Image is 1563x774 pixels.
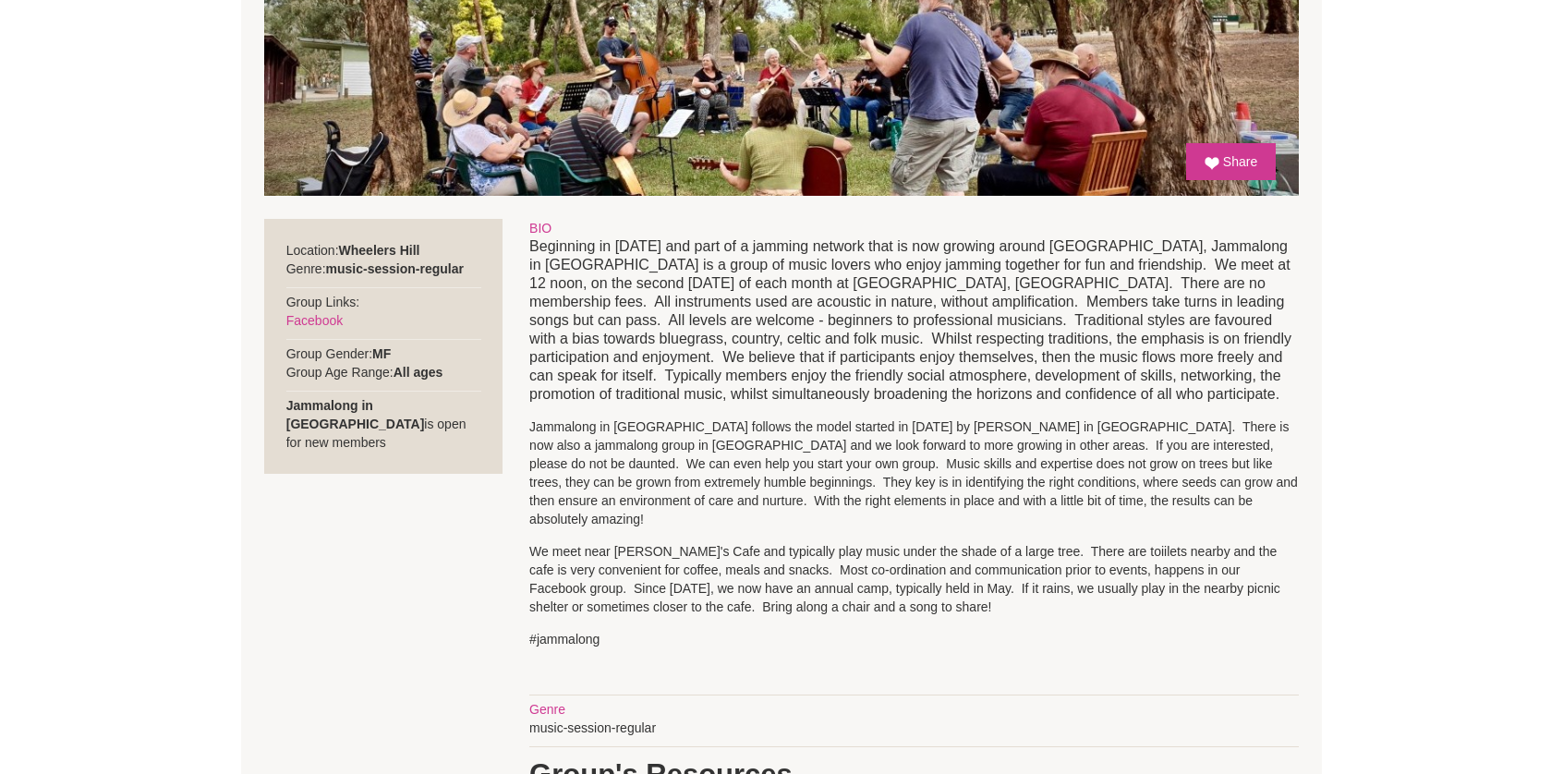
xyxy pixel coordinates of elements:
[286,398,425,431] strong: Jammalong in [GEOGRAPHIC_DATA]
[529,700,1299,719] div: Genre
[339,243,420,258] strong: Wheelers Hill
[529,417,1299,528] p: Jammalong in [GEOGRAPHIC_DATA] follows the model started in [DATE] by [PERSON_NAME] in [GEOGRAPHI...
[529,542,1299,616] p: We meet near [PERSON_NAME]'s Cafe and typically play music under the shade of a large tree. There...
[394,365,443,380] strong: All ages
[286,313,343,328] a: Facebook
[264,219,503,474] div: Location: Genre: Group Links: Group Gender: Group Age Range: is open for new members
[1186,143,1276,180] a: Share
[372,346,391,361] strong: MF
[326,261,464,276] strong: music-session-regular
[529,219,1299,237] div: BIO
[529,630,1299,648] p: #jammalong
[529,237,1299,404] p: Beginning in [DATE] and part of a jamming network that is now growing around [GEOGRAPHIC_DATA], J...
